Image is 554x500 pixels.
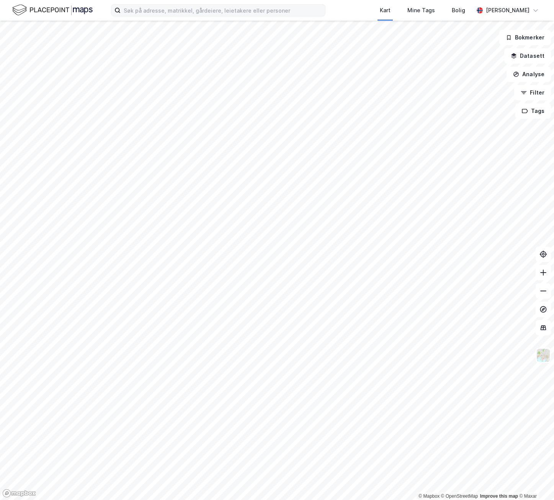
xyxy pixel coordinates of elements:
[486,6,529,15] div: [PERSON_NAME]
[516,463,554,500] iframe: Chat Widget
[452,6,465,15] div: Bolig
[12,3,93,17] img: logo.f888ab2527a4732fd821a326f86c7f29.svg
[121,5,325,16] input: Søk på adresse, matrikkel, gårdeiere, leietakere eller personer
[380,6,391,15] div: Kart
[407,6,435,15] div: Mine Tags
